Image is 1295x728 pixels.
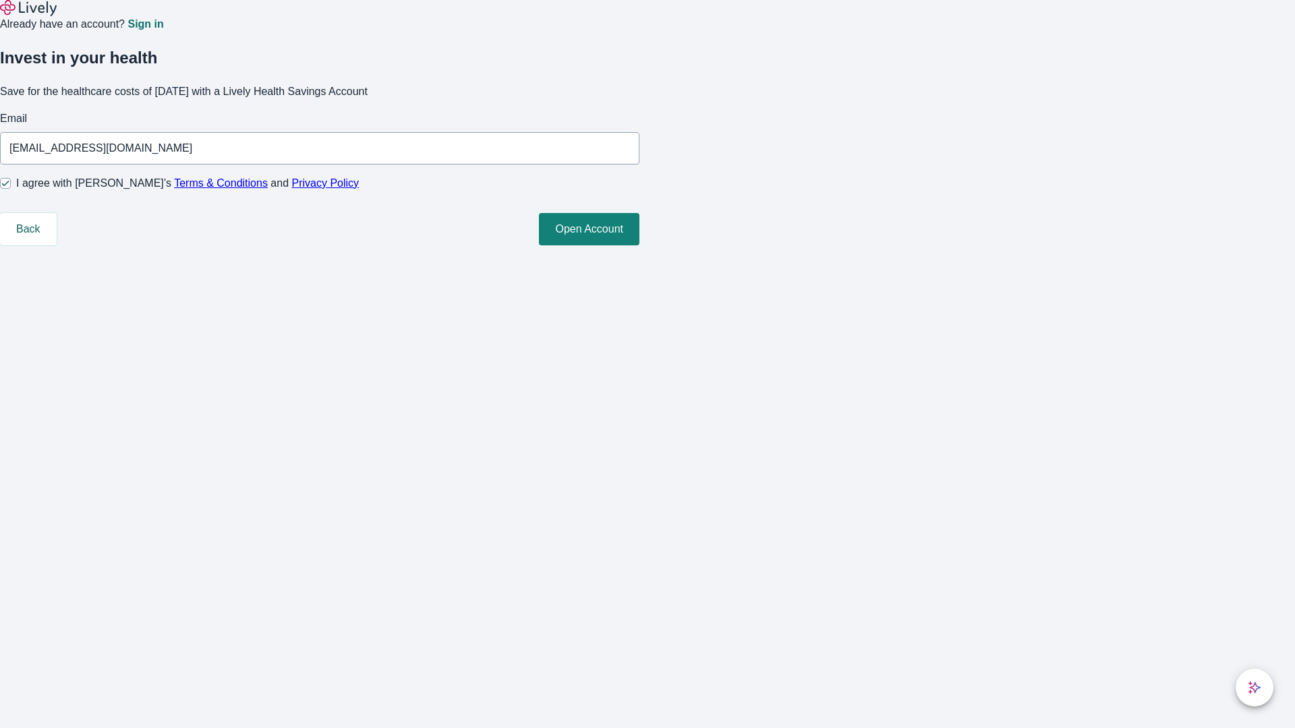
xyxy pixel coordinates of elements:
span: I agree with [PERSON_NAME]’s and [16,175,359,191]
svg: Lively AI Assistant [1248,681,1261,694]
a: Terms & Conditions [174,177,268,189]
a: Privacy Policy [292,177,359,189]
button: chat [1236,669,1273,706]
a: Sign in [127,19,163,30]
button: Open Account [539,213,639,245]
